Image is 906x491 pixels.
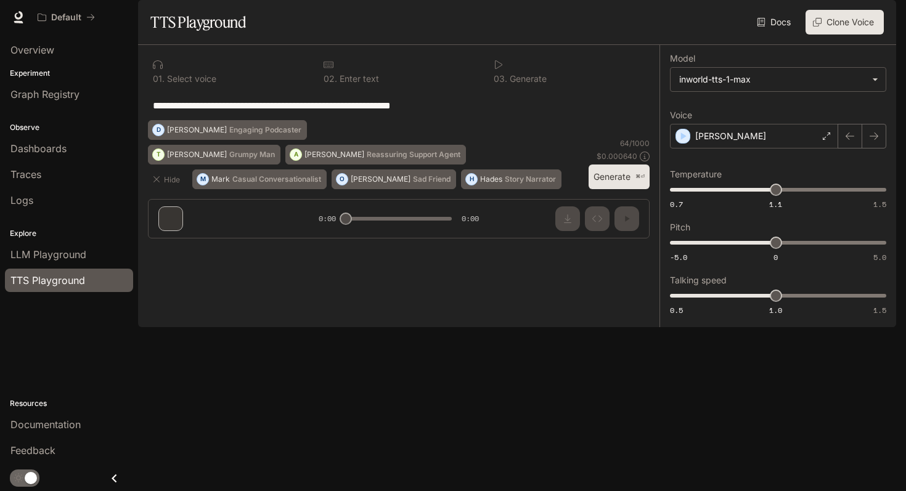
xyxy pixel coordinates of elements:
[153,75,165,83] p: 0 1 .
[466,169,477,189] div: H
[670,54,695,63] p: Model
[304,151,364,158] p: [PERSON_NAME]
[165,75,216,83] p: Select voice
[211,176,230,183] p: Mark
[192,169,327,189] button: MMarkCasual Conversationalist
[670,305,683,315] span: 0.5
[324,75,337,83] p: 0 2 .
[589,164,650,190] button: Generate⌘⏎
[671,68,886,91] div: inworld-tts-1-max
[351,176,410,183] p: [PERSON_NAME]
[461,169,561,189] button: HHadesStory Narrator
[620,138,650,148] p: 64 / 1000
[873,199,886,209] span: 1.5
[229,151,275,158] p: Grumpy Man
[494,75,507,83] p: 0 3 .
[153,120,164,140] div: D
[148,120,307,140] button: D[PERSON_NAME]Engaging Podcaster
[507,75,547,83] p: Generate
[150,10,246,34] h1: TTS Playground
[635,173,645,181] p: ⌘⏎
[290,145,301,164] div: A
[806,10,884,34] button: Clone Voice
[873,252,886,262] span: 5.0
[505,176,556,183] p: Story Narrator
[148,169,187,189] button: Hide
[413,176,451,183] p: Sad Friend
[773,252,778,262] span: 0
[670,276,727,285] p: Talking speed
[32,5,100,30] button: All workspaces
[679,73,866,86] div: inworld-tts-1-max
[670,170,722,179] p: Temperature
[167,151,227,158] p: [PERSON_NAME]
[337,75,379,83] p: Enter text
[769,305,782,315] span: 1.0
[285,145,466,164] button: A[PERSON_NAME]Reassuring Support Agent
[754,10,796,34] a: Docs
[695,130,766,142] p: [PERSON_NAME]
[670,199,683,209] span: 0.7
[769,199,782,209] span: 1.1
[337,169,348,189] div: O
[480,176,502,183] p: Hades
[670,252,687,262] span: -5.0
[51,12,81,23] p: Default
[670,223,690,232] p: Pitch
[232,176,321,183] p: Casual Conversationalist
[367,151,460,158] p: Reassuring Support Agent
[148,145,280,164] button: T[PERSON_NAME]Grumpy Man
[332,169,456,189] button: O[PERSON_NAME]Sad Friend
[153,145,164,164] div: T
[873,305,886,315] span: 1.5
[670,111,692,120] p: Voice
[197,169,208,189] div: M
[229,126,301,134] p: Engaging Podcaster
[167,126,227,134] p: [PERSON_NAME]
